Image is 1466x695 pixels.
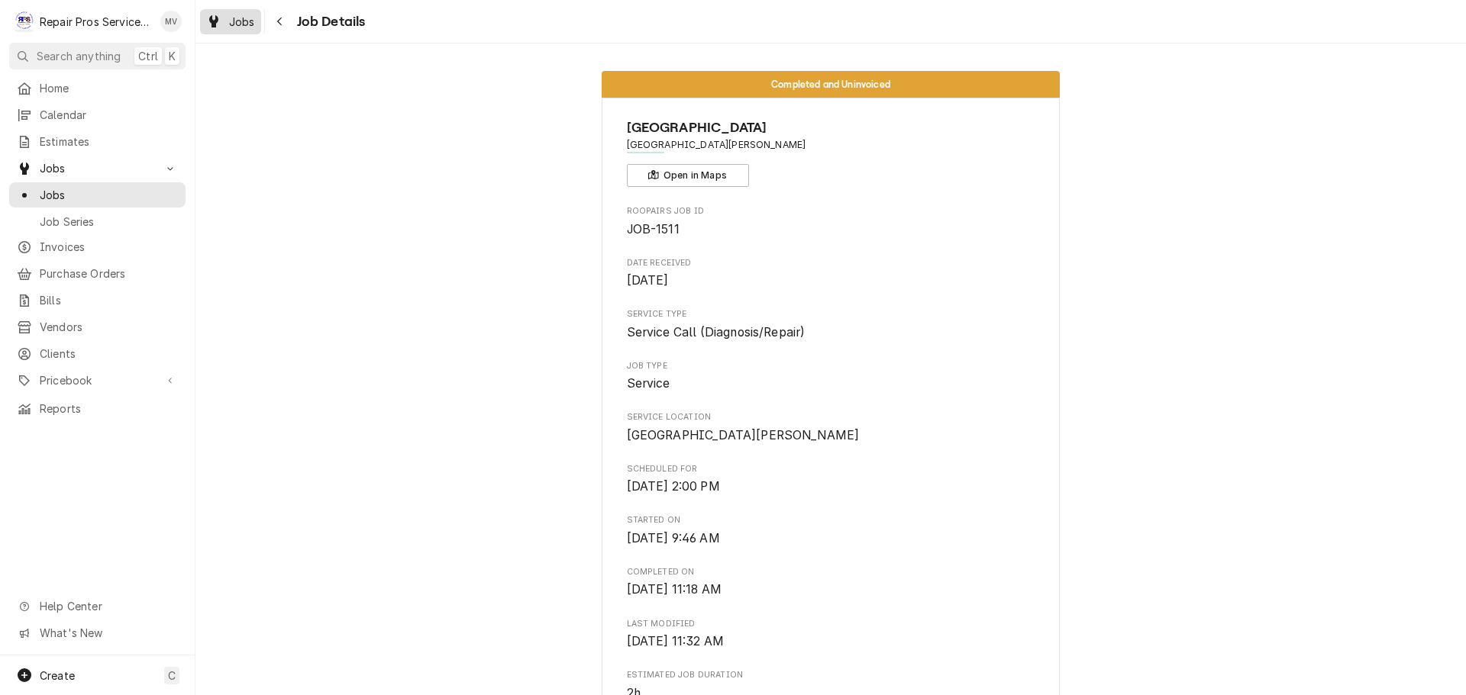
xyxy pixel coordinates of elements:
a: Calendar [9,102,186,127]
span: Last Modified [627,618,1035,630]
span: Job Series [40,214,178,230]
div: Roopairs Job ID [627,205,1035,238]
span: [DATE] 11:18 AM [627,582,722,597]
div: Mindy Volker's Avatar [160,11,182,32]
span: Roopairs Job ID [627,220,1035,239]
a: Home [9,76,186,101]
div: Job Type [627,360,1035,393]
span: Vendors [40,319,178,335]
span: Invoices [40,239,178,255]
span: Create [40,669,75,682]
span: Service Call (Diagnosis/Repair) [627,325,806,339]
span: Estimated Job Duration [627,669,1035,681]
a: Bills [9,288,186,313]
span: Ctrl [138,48,158,64]
div: Repair Pros Services Inc's Avatar [14,11,35,32]
div: R [14,11,35,32]
span: Scheduled For [627,478,1035,496]
div: MV [160,11,182,32]
div: Last Modified [627,618,1035,651]
span: Jobs [40,187,178,203]
span: Job Type [627,375,1035,393]
span: Estimates [40,134,178,150]
a: Vendors [9,314,186,339]
span: Job Type [627,360,1035,372]
span: Job Details [292,11,366,32]
span: Completed On [627,581,1035,599]
span: K [169,48,176,64]
span: Started On [627,514,1035,526]
div: Scheduled For [627,463,1035,496]
button: Search anythingCtrlK [9,43,186,69]
span: Scheduled For [627,463,1035,475]
span: Help Center [40,598,176,614]
div: Service Location [627,411,1035,444]
span: Purchase Orders [40,265,178,282]
span: [DATE] 9:46 AM [627,531,720,545]
span: Service Location [627,426,1035,445]
span: Started On [627,529,1035,548]
span: [DATE] 11:32 AM [627,634,724,648]
div: Date Received [627,257,1035,290]
div: Started On [627,514,1035,547]
a: Go to Jobs [9,156,186,181]
span: Home [40,80,178,96]
div: Status [602,71,1060,98]
span: Roopairs Job ID [627,205,1035,217]
span: Clients [40,346,178,362]
span: Reports [40,401,178,417]
span: [DATE] 2:00 PM [627,479,720,494]
span: Search anything [37,48,121,64]
span: Completed and Uninvoiced [771,79,890,89]
span: Service Location [627,411,1035,423]
a: Job Series [9,209,186,234]
span: Jobs [229,14,255,30]
span: [DATE] [627,273,669,288]
span: Address [627,138,1035,152]
a: Reports [9,396,186,421]
div: Completed On [627,566,1035,599]
a: Go to Help Center [9,594,186,619]
span: Pricebook [40,372,155,388]
span: Last Modified [627,632,1035,651]
a: Go to What's New [9,620,186,645]
span: C [168,668,176,684]
a: Jobs [200,9,261,34]
span: Date Received [627,257,1035,269]
button: Navigate back [268,9,292,34]
a: Go to Pricebook [9,368,186,393]
a: Jobs [9,182,186,208]
span: JOB-1511 [627,222,680,236]
div: Client Information [627,117,1035,187]
div: Repair Pros Services Inc [40,14,152,30]
span: [GEOGRAPHIC_DATA][PERSON_NAME] [627,428,860,442]
span: Completed On [627,566,1035,578]
button: Open in Maps [627,164,749,187]
a: Clients [9,341,186,366]
div: Service Type [627,308,1035,341]
a: Estimates [9,129,186,154]
span: Service Type [627,308,1035,320]
a: Purchase Orders [9,261,186,286]
span: Date Received [627,272,1035,290]
span: Service [627,376,670,391]
span: Calendar [40,107,178,123]
span: Bills [40,292,178,308]
a: Invoices [9,234,186,259]
span: Service Type [627,323,1035,342]
span: Jobs [40,160,155,176]
span: What's New [40,625,176,641]
span: Name [627,117,1035,138]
